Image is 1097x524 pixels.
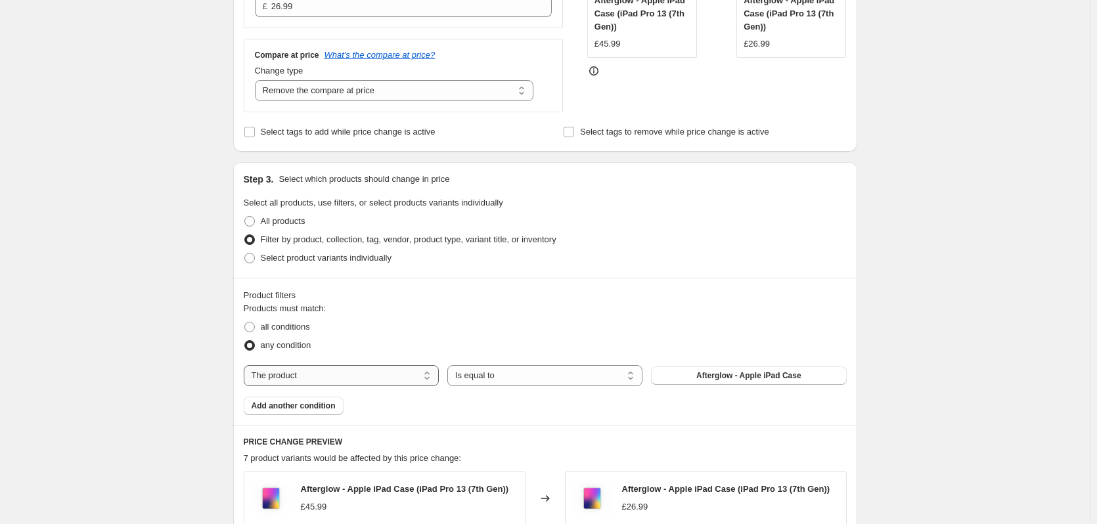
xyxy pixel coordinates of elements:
span: 7 product variants would be affected by this price change: [244,453,461,463]
span: Afterglow - Apple iPad Case (iPad Pro 13 (7th Gen)) [301,484,509,494]
span: £45.99 [594,39,621,49]
span: Products must match: [244,303,326,313]
div: Product filters [244,289,847,302]
span: Select all products, use filters, or select products variants individually [244,198,503,207]
button: What's the compare at price? [325,50,436,60]
h2: Step 3. [244,173,274,186]
img: 68239ca7ca2ef19404f3d2ac_80x.jpg [572,479,612,518]
span: any condition [261,340,311,350]
button: Add another condition [244,397,344,415]
img: 68239ca7ca2ef19404f3d2ac_80x.jpg [251,479,290,518]
span: Add another condition [252,401,336,411]
span: all conditions [261,322,310,332]
span: All products [261,216,305,226]
span: Select product variants individually [261,253,392,263]
span: Filter by product, collection, tag, vendor, product type, variant title, or inventory [261,234,556,244]
span: Select tags to remove while price change is active [580,127,769,137]
span: £ [263,1,267,11]
h3: Compare at price [255,50,319,60]
h6: PRICE CHANGE PREVIEW [244,437,847,447]
span: £45.99 [301,502,327,512]
span: £26.99 [622,502,648,512]
span: Select tags to add while price change is active [261,127,436,137]
span: £26.99 [744,39,770,49]
p: Select which products should change in price [279,173,449,186]
span: Change type [255,66,303,76]
span: Afterglow - Apple iPad Case [696,370,801,381]
span: Afterglow - Apple iPad Case (iPad Pro 13 (7th Gen)) [622,484,830,494]
button: Afterglow - Apple iPad Case [651,366,846,385]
